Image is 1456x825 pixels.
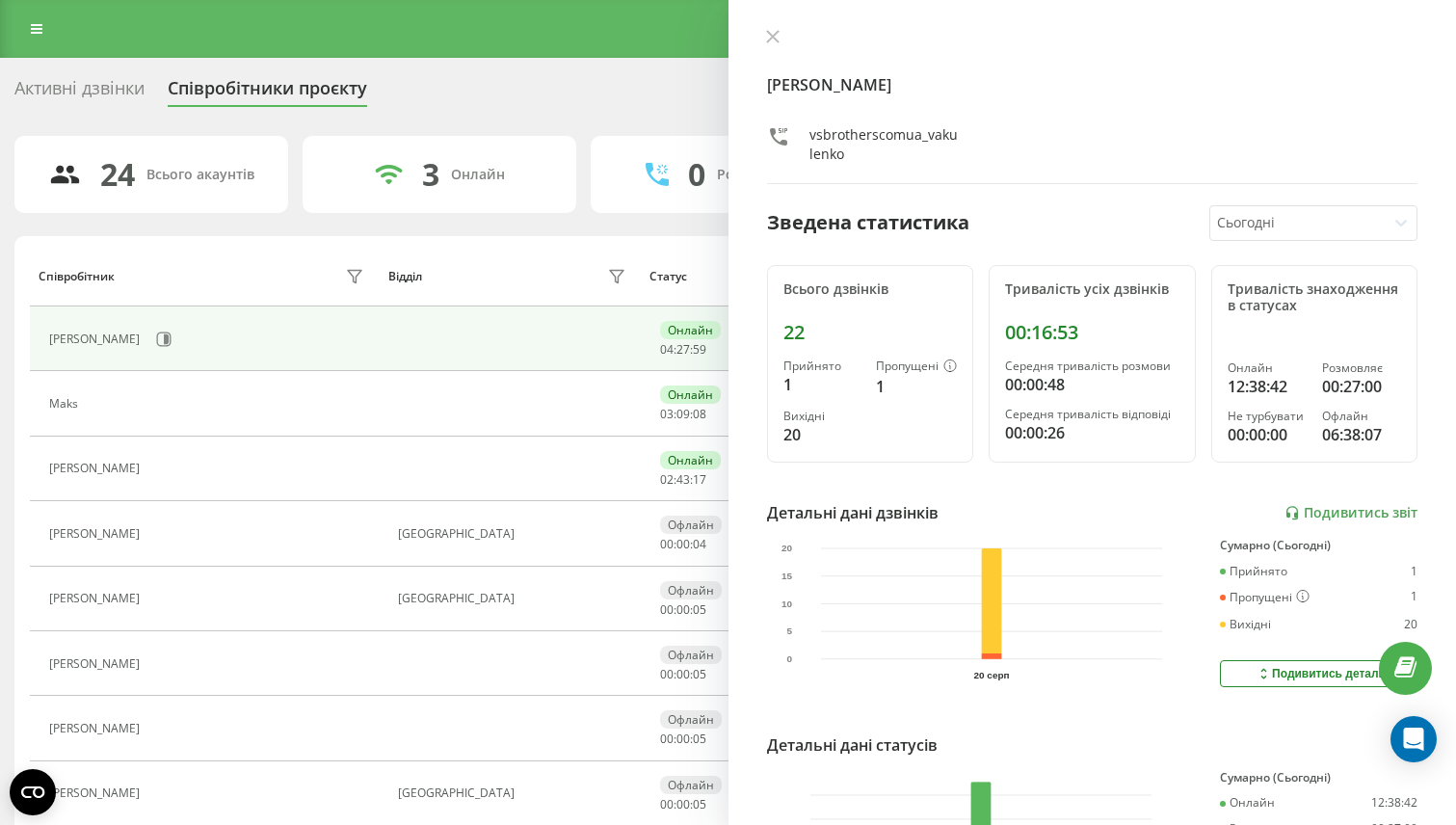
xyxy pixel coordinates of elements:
[1411,590,1417,605] div: 1
[49,527,145,541] div: [PERSON_NAME]
[660,471,674,488] span: 02
[1322,410,1401,423] div: Офлайн
[660,646,722,664] div: Офлайн
[781,544,793,554] text: 20
[1228,423,1307,446] div: 00:00:00
[676,796,690,812] span: 00
[1220,565,1287,578] div: Прийнято
[693,796,706,812] span: 05
[10,769,56,815] button: Open CMP widget
[1322,375,1401,398] div: 00:27:00
[693,666,706,682] span: 05
[876,375,957,398] div: 1
[660,406,674,422] span: 03
[688,156,705,193] div: 0
[693,536,706,552] span: 04
[1322,423,1401,446] div: 06:38:07
[783,359,861,373] div: Прийнято
[786,626,792,637] text: 5
[660,796,674,812] span: 00
[660,451,721,469] div: Онлайн
[1220,771,1417,785] div: Сумарно (Сьогодні)
[1220,796,1275,810] div: Онлайн
[767,73,1418,96] h4: [PERSON_NAME]
[783,373,861,396] div: 1
[676,731,690,747] span: 00
[1220,539,1417,552] div: Сумарно (Сьогодні)
[660,581,722,599] div: Офлайн
[783,281,958,298] div: Всього дзвінків
[660,538,706,551] div: : :
[1005,408,1179,421] div: Середня тривалість відповіді
[168,78,367,108] div: Співробітники проєкту
[49,592,145,605] div: [PERSON_NAME]
[146,167,254,183] div: Всього акаунтів
[660,732,706,746] div: : :
[1005,281,1179,298] div: Тривалість усіх дзвінків
[676,601,690,618] span: 00
[660,516,722,534] div: Офлайн
[660,321,721,339] div: Онлайн
[49,333,145,346] div: [PERSON_NAME]
[422,156,439,193] div: 3
[388,270,422,283] div: Відділ
[676,471,690,488] span: 43
[783,321,958,344] div: 22
[49,722,145,735] div: [PERSON_NAME]
[660,731,674,747] span: 00
[786,654,792,665] text: 0
[693,406,706,422] span: 08
[660,710,722,729] div: Офлайн
[1228,410,1307,423] div: Не турбувати
[39,270,115,283] div: Співробітник
[660,666,674,682] span: 00
[973,670,1009,680] text: 20 серп
[660,341,674,358] span: 04
[781,599,793,609] text: 10
[1322,361,1401,375] div: Розмовляє
[693,731,706,747] span: 05
[660,536,674,552] span: 00
[100,156,135,193] div: 24
[1005,373,1179,396] div: 00:00:48
[676,406,690,422] span: 09
[660,798,706,812] div: : :
[1220,590,1310,605] div: Пропущені
[1228,375,1307,398] div: 12:38:42
[1256,666,1382,681] div: Подивитись деталі
[1005,359,1179,373] div: Середня тривалість розмови
[1220,618,1271,631] div: Вихідні
[398,527,630,541] div: [GEOGRAPHIC_DATA]
[49,462,145,475] div: [PERSON_NAME]
[693,601,706,618] span: 05
[767,501,939,524] div: Детальні дані дзвінків
[1228,361,1307,375] div: Онлайн
[767,208,969,237] div: Зведена статистика
[1390,716,1437,762] div: Open Intercom Messenger
[781,571,793,581] text: 15
[398,592,630,605] div: [GEOGRAPHIC_DATA]
[660,668,706,681] div: : :
[876,359,957,375] div: Пропущені
[398,786,630,800] div: [GEOGRAPHIC_DATA]
[693,341,706,358] span: 59
[767,733,938,757] div: Детальні дані статусів
[1228,281,1402,314] div: Тривалість знаходження в статусах
[660,386,721,404] div: Онлайн
[676,341,690,358] span: 27
[49,397,83,411] div: Maks
[660,776,722,794] div: Офлайн
[14,78,145,108] div: Активні дзвінки
[783,410,861,423] div: Вихідні
[660,343,706,357] div: : :
[1220,660,1417,687] button: Подивитись деталі
[676,666,690,682] span: 00
[649,270,687,283] div: Статус
[1284,505,1417,521] a: Подивитись звіт
[660,601,674,618] span: 00
[693,471,706,488] span: 17
[1411,565,1417,578] div: 1
[49,786,145,800] div: [PERSON_NAME]
[660,603,706,617] div: : :
[809,125,959,164] div: vsbrotherscomua_vakulenko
